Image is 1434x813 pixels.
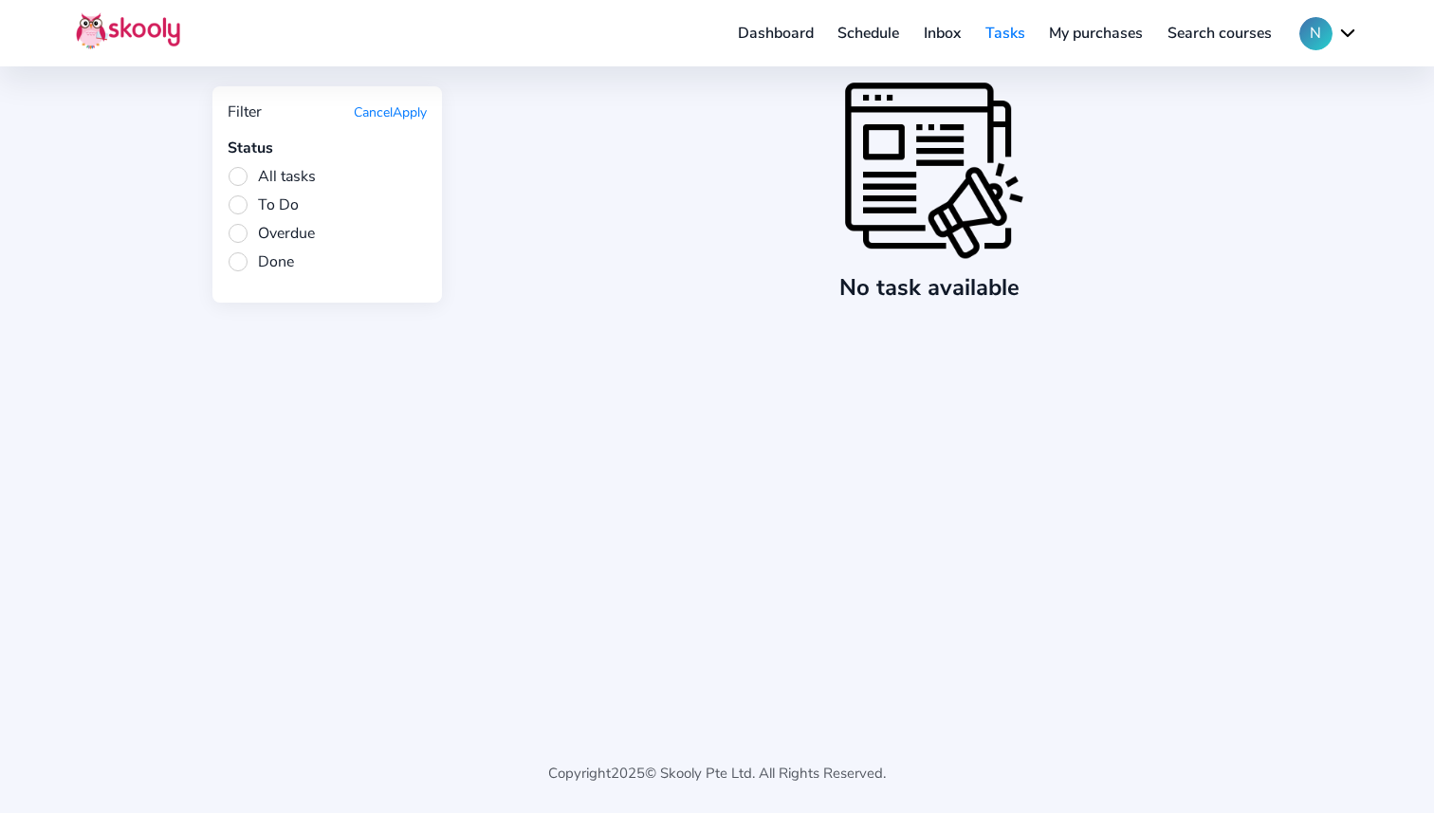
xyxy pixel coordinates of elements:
a: Schedule [826,18,912,48]
span: Done [228,251,294,272]
span: To Do [228,194,299,215]
a: Dashboard [726,18,826,48]
a: Tasks [973,18,1038,48]
span: Overdue [228,223,315,244]
span: All tasks [228,166,316,187]
span: 2025 [611,764,645,783]
a: Search courses [1155,18,1284,48]
button: Nchevron down outline [1299,17,1358,50]
img: empty [839,77,1029,267]
div: Status [228,138,427,158]
button: Apply [393,103,427,121]
img: Skooly [76,12,180,49]
div: Copyright © Skooly Pte Ltd. All Rights Reserved. [76,688,1358,813]
div: Filter [228,102,262,122]
a: Inbox [911,18,973,48]
a: My purchases [1037,18,1155,48]
button: Cancel [354,103,393,121]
